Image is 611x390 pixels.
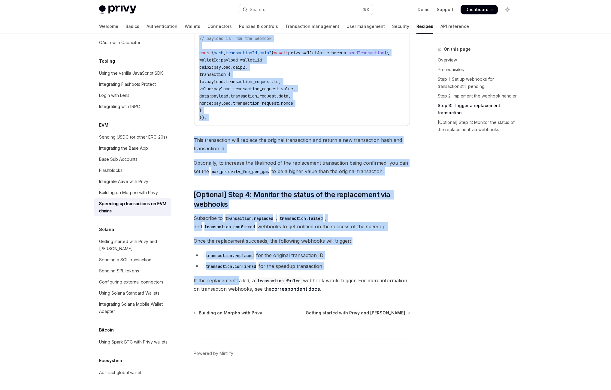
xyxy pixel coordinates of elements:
code: transaction.confirmed [202,223,257,230]
a: Dashboard [461,5,498,14]
a: Configuring external connectors [94,277,171,287]
a: Welcome [99,19,118,34]
span: const [199,50,211,55]
a: Recipes [416,19,433,34]
div: Login with Lens [99,92,129,99]
a: Authentication [147,19,177,34]
span: Subscribe to , , and webhooks to get notified on the success of the speedup. [194,214,410,231]
span: , [257,50,259,55]
span: . [300,50,303,55]
span: . [238,57,240,63]
span: , [262,57,264,63]
a: Step 3: Trigger a replacement transaction [438,101,517,118]
span: . [231,64,233,70]
span: This transaction will replace the original transaction and return a new transaction hash and tran... [194,136,410,153]
span: payload [214,100,231,106]
a: Powered by Mintlify [194,350,233,356]
div: Flashblocks [99,167,123,174]
span: . [271,79,274,84]
a: Integrating Flashbots Protect [94,79,171,90]
div: Integrate Aave with Privy [99,178,148,185]
a: Step 2: Implement the webhook handler [438,91,517,101]
span: transactionId [226,50,257,55]
span: privy [288,50,300,55]
div: Integrating Solana Mobile Wallet Adapter [99,301,168,315]
div: Using the vanilla JavaScript SDK [99,70,163,77]
a: Building on Morpho with Privy [94,187,171,198]
span: sendTransaction [348,50,384,55]
div: Search... [250,6,267,13]
span: , [279,79,281,84]
h5: EVM [99,121,108,129]
span: transaction_request [233,86,279,91]
span: data: [199,93,211,99]
a: Speeding up transactions on EVM chains [94,198,171,216]
span: to: [199,79,207,84]
a: User management [346,19,385,34]
a: Connectors [207,19,232,34]
span: nonce [281,100,293,106]
span: , [293,86,295,91]
span: } [199,108,202,113]
span: . [279,100,281,106]
div: Building on Morpho with Privy [99,189,158,196]
a: Using the vanilla JavaScript SDK [94,68,171,79]
code: max_priority_fee_per_gas [209,168,271,175]
span: Once the replacement succeeds, the following webhooks will trigger: [194,237,410,245]
span: hash [214,50,223,55]
span: Building on Morpho with Privy [199,310,262,316]
a: Step 1: Set up webhooks for transaction.still_pending [438,74,517,91]
span: . [231,100,233,106]
span: transaction_request [231,93,276,99]
div: Getting started with Privy and [PERSON_NAME] [99,238,168,252]
a: Flashblocks [94,165,171,176]
code: transaction.replaced [223,215,276,222]
a: Login with Lens [94,90,171,101]
span: wallet_id [240,57,262,63]
a: Prerequisites [438,65,517,74]
a: Integrating the Base App [94,143,171,154]
span: ⌘ K [363,7,369,12]
a: correspondent docs [271,286,320,292]
code: transaction.confirmed [203,263,259,270]
a: [Optional] Step 4: Monitor the status of the replacement via webhooks [438,118,517,134]
h5: Tooling [99,58,115,65]
span: data [279,93,288,99]
a: Using Solana Standard Wallets [94,288,171,298]
a: Integrating with tRPC [94,101,171,112]
span: . [276,93,279,99]
span: caip2 [233,64,245,70]
div: Abstract global wallet [99,369,141,376]
span: . [223,79,226,84]
a: Basics [126,19,139,34]
span: transaction_request [233,100,279,106]
a: Support [437,7,453,13]
span: On this page [444,46,471,53]
span: to [274,79,279,84]
h5: Solana [99,226,114,233]
div: Configuring external connectors [99,278,163,286]
a: Sending SPL tokens [94,265,171,276]
div: Integrating with tRPC [99,103,140,110]
h5: Ecosystem [99,357,122,364]
div: Integrating Flashbots Protect [99,81,156,88]
a: Sending a SOL transaction [94,254,171,265]
div: Using Solana Standard Wallets [99,289,159,297]
div: Using Spark BTC with Privy wallets [99,338,168,346]
a: Using Spark BTC with Privy wallets [94,337,171,347]
span: nonce: [199,100,214,106]
span: . [231,86,233,91]
span: . [228,93,231,99]
span: await [276,50,288,55]
div: Sending USDC (or other ERC-20s) [99,133,167,141]
a: Transaction management [285,19,339,34]
span: transaction_request [226,79,271,84]
a: Policies & controls [239,19,278,34]
a: Building on Morpho with Privy [194,310,262,316]
div: Base Sub Accounts [99,156,138,163]
a: Wallets [185,19,200,34]
span: payload [221,57,238,63]
span: }); [199,115,207,120]
code: transaction.failed [255,277,303,284]
a: Abstract global wallet [94,367,171,378]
